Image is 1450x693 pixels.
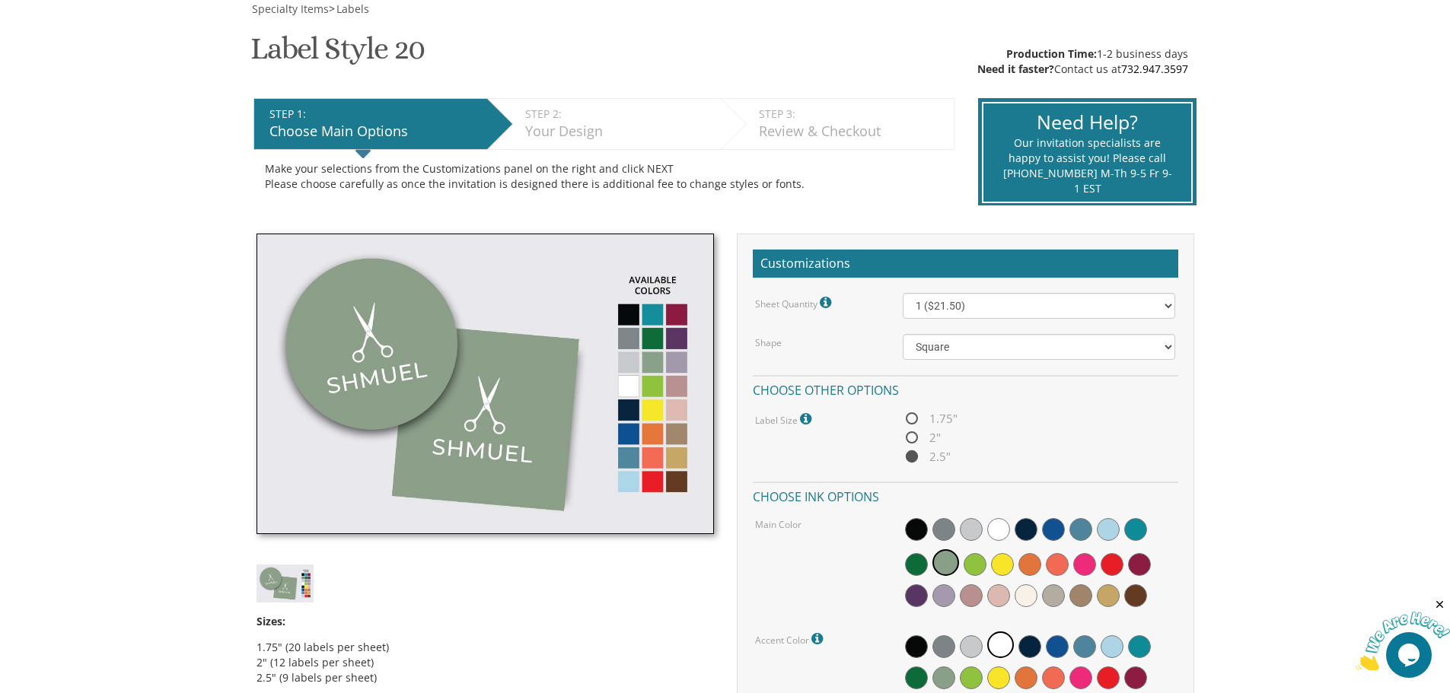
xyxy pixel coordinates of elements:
label: Main Color [755,518,801,531]
label: Sheet Quantity [755,293,835,313]
div: Need Help? [1002,109,1172,136]
span: 1.75" [903,409,958,428]
img: label-style20.jpg [257,564,314,602]
a: Labels [335,2,369,16]
label: Label Size [755,409,815,429]
div: Your Design [525,122,713,141]
h4: Choose other options [753,375,1178,402]
div: Make your selections from the Customizations panel on the right and click NEXT Please choose care... [265,161,943,192]
a: Specialty Items [250,2,329,16]
span: > [329,2,369,16]
label: Accent Color [755,629,827,649]
span: Sizes: [257,614,285,628]
div: Review & Checkout [759,122,946,141]
div: STEP 2: [525,106,713,122]
li: 2" (12 labels per sheet) [257,655,714,670]
p: 1-2 business days Contact us at [977,46,1188,77]
div: Choose Main Options [269,122,480,141]
div: Our invitation specialists are happy to assist you! Please call [PHONE_NUMBER] M-Th 9-5 Fr 9-1 EST [1002,135,1172,196]
h1: Label Style 20 [250,32,425,77]
span: Specialty Items [252,2,329,16]
span: 2" [903,428,941,447]
span: 2.5" [903,447,951,466]
label: Shape [755,336,782,349]
span: Production Time: [1006,46,1097,61]
iframe: chat widget [1356,598,1450,670]
a: 732.947.3597 [1121,62,1188,76]
li: 2.5" (9 labels per sheet) [257,670,714,685]
img: label-style20.jpg [257,234,714,535]
span: Need it faster? [977,62,1054,76]
span: Labels [336,2,369,16]
li: 1.75" (20 labels per sheet) [257,640,714,655]
h4: Choose ink options [753,482,1178,508]
h2: Customizations [753,250,1178,278]
div: STEP 1: [269,106,480,122]
div: STEP 3: [759,106,946,122]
